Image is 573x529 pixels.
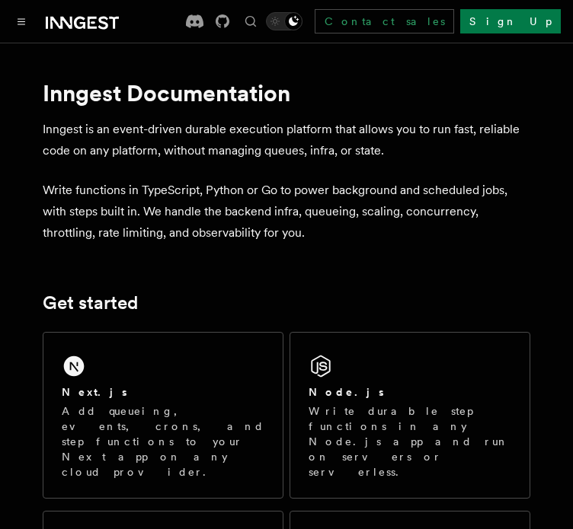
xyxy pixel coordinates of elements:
[43,180,530,244] p: Write functions in TypeScript, Python or Go to power background and scheduled jobs, with steps bu...
[309,384,384,400] h2: Node.js
[43,292,138,314] a: Get started
[242,12,260,30] button: Find something...
[62,384,127,400] h2: Next.js
[290,332,530,499] a: Node.jsWrite durable step functions in any Node.js app and run on servers or serverless.
[43,119,530,161] p: Inngest is an event-driven durable execution platform that allows you to run fast, reliable code ...
[315,9,454,33] a: Contact sales
[12,12,30,30] button: Toggle navigation
[43,79,530,107] h1: Inngest Documentation
[460,9,561,33] a: Sign Up
[62,403,264,480] p: Add queueing, events, crons, and step functions to your Next app on any cloud provider.
[266,12,303,30] button: Toggle dark mode
[309,403,511,480] p: Write durable step functions in any Node.js app and run on servers or serverless.
[43,332,283,499] a: Next.jsAdd queueing, events, crons, and step functions to your Next app on any cloud provider.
